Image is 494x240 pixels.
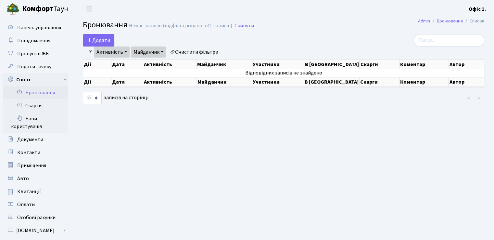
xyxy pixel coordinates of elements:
input: Пошук... [414,34,484,47]
a: [DOMAIN_NAME] [3,224,68,237]
button: Переключити навігацію [81,4,97,14]
span: Панель управління [17,24,61,31]
b: Комфорт [22,4,53,14]
div: Немає записів (відфільтровано з 41 записів). [129,23,233,29]
th: Майданчик [196,60,252,69]
a: Бани користувачів [3,112,68,133]
span: Таун [22,4,68,15]
span: Квитанції [17,188,41,195]
span: Приміщення [17,162,46,169]
a: Бронювання [437,18,463,24]
td: Відповідних записів не знайдено [83,69,484,77]
th: Дії [83,77,111,87]
th: Дії [83,60,111,69]
span: Авто [17,175,29,182]
a: Скинути [234,23,254,29]
th: Майданчик [197,77,252,87]
a: Квитанції [3,185,68,198]
a: Приміщення [3,159,68,172]
b: Офіс 1. [469,6,486,13]
th: Коментар [399,77,449,87]
span: Бронювання [83,19,127,31]
span: Контакти [17,149,40,156]
a: Спорт [3,73,68,86]
th: В [GEOGRAPHIC_DATA] [304,77,360,87]
th: В [GEOGRAPHIC_DATA] [304,60,360,69]
span: Подати заявку [17,63,51,70]
th: Автор [449,77,484,87]
th: Активність [143,77,197,87]
span: Документи [17,136,43,143]
th: Участники [252,77,304,87]
a: Документи [3,133,68,146]
th: Дата [111,60,143,69]
a: Офіс 1. [469,5,486,13]
th: Скарги [360,77,399,87]
span: Пропуск в ЖК [17,50,49,57]
a: Подати заявку [3,60,68,73]
a: Майданчик [131,47,166,58]
label: записів на сторінці [83,92,148,104]
th: Участники [252,60,304,69]
a: Панель управління [3,21,68,34]
th: Активність [143,60,197,69]
a: Оплати [3,198,68,211]
th: Дата [111,77,143,87]
th: Автор [449,60,484,69]
span: Повідомлення [17,37,50,44]
a: Особові рахунки [3,211,68,224]
select: записів на сторінці [83,92,102,104]
a: Admin [418,18,430,24]
img: logo.png [6,3,19,16]
a: Бронювання [3,86,68,99]
a: Скарги [3,99,68,112]
nav: breadcrumb [408,14,494,28]
button: Додати [83,34,114,47]
a: Повідомлення [3,34,68,47]
a: Пропуск в ЖК [3,47,68,60]
a: Контакти [3,146,68,159]
li: Список [463,18,484,25]
a: Очистити фільтри [167,47,221,58]
span: Оплати [17,201,35,208]
th: Скарги [360,60,399,69]
span: Особові рахунки [17,214,56,221]
a: Активність [94,47,130,58]
a: Авто [3,172,68,185]
th: Коментар [399,60,449,69]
